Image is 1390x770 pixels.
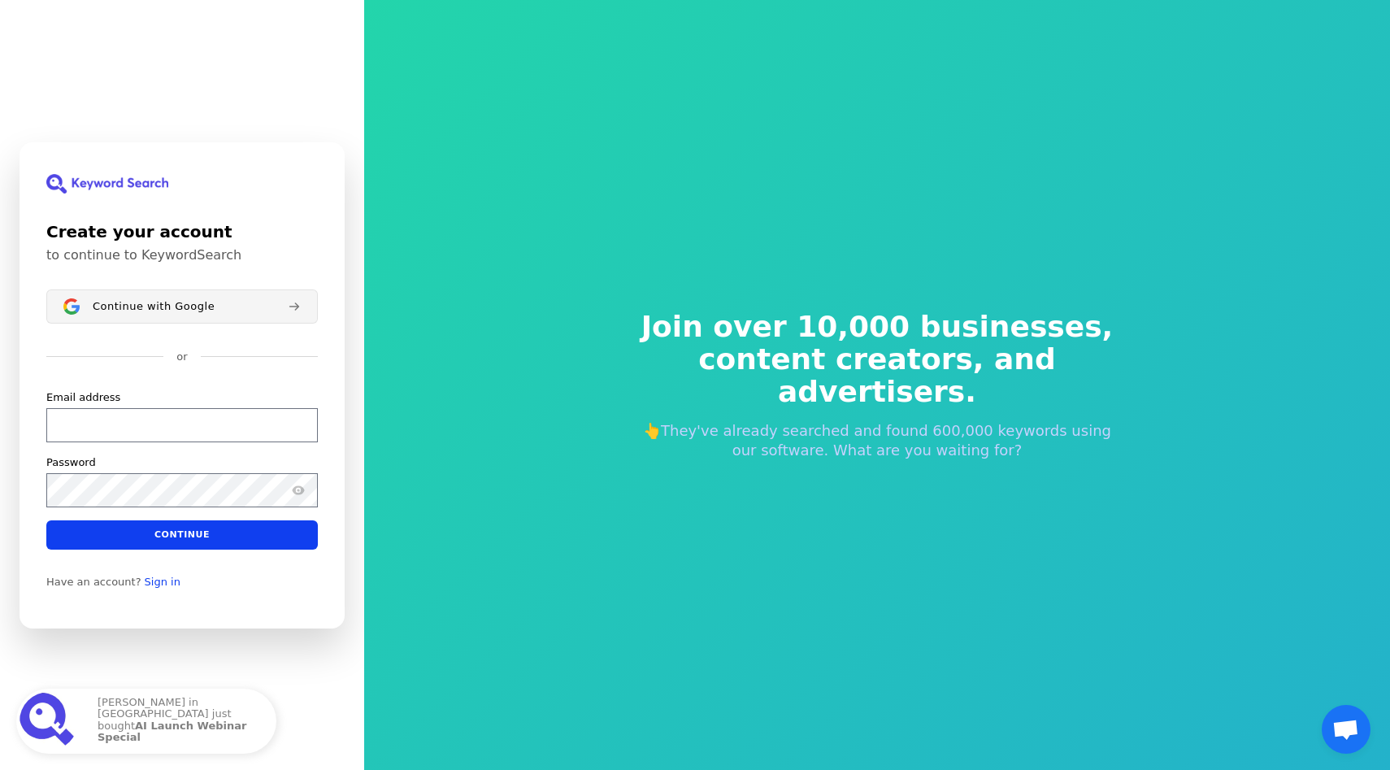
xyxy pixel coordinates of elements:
label: Password [46,455,96,469]
button: Continue [46,520,318,549]
p: 👆They've already searched and found 600,000 keywords using our software. What are you waiting for? [630,421,1124,460]
img: Sign in with Google [63,298,80,315]
span: content creators, and advertisers. [630,343,1124,408]
h1: Create your account [46,220,318,244]
p: or [176,350,187,364]
button: Sign in with GoogleContinue with Google [46,289,318,324]
p: [PERSON_NAME] in [GEOGRAPHIC_DATA] just bought [98,697,260,746]
button: Show password [289,480,308,499]
label: Email address [46,389,120,404]
span: Have an account? [46,575,141,588]
a: Sign in [145,575,180,588]
a: Open chat [1322,705,1370,754]
img: AI Launch Webinar Special [20,692,78,750]
span: Continue with Google [93,299,215,312]
img: KeywordSearch [46,174,168,194]
strong: AI Launch Webinar Special [98,720,246,743]
span: Join over 10,000 businesses, [630,311,1124,343]
p: to continue to KeywordSearch [46,247,318,263]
